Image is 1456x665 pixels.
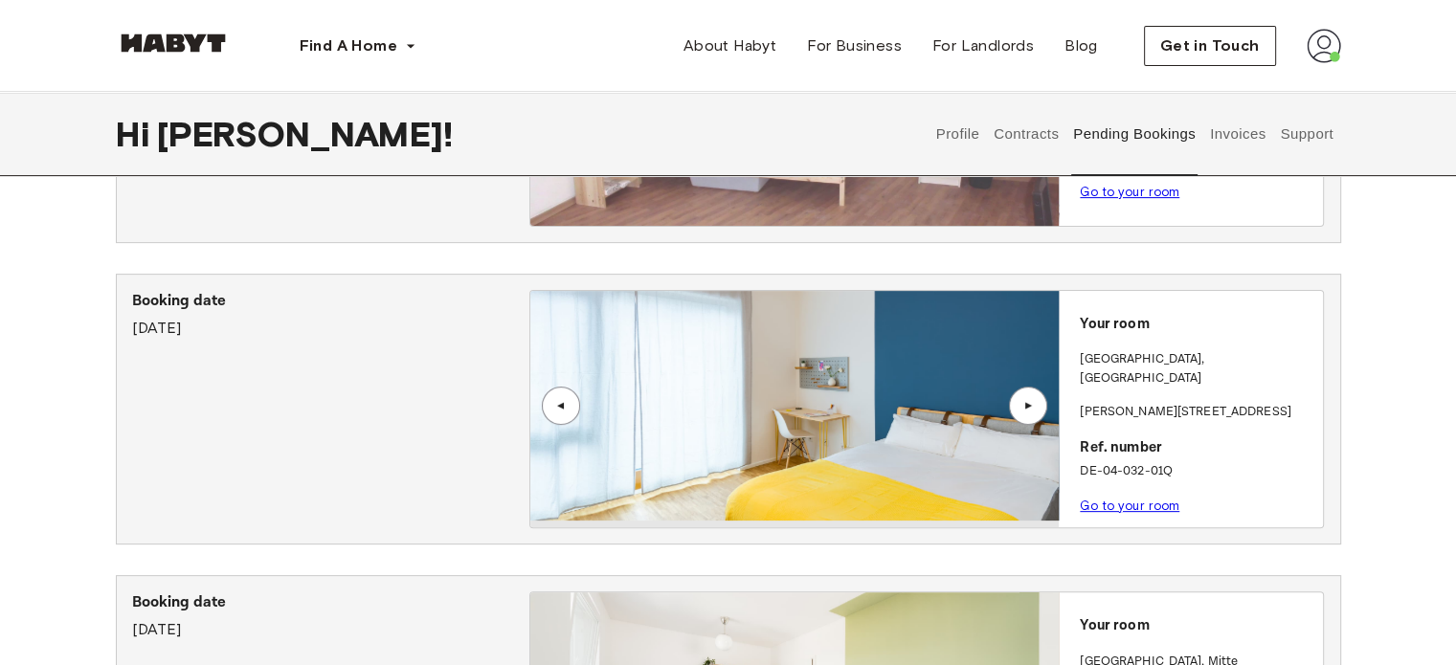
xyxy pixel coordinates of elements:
p: Booking date [132,591,529,614]
p: Ref. number [1080,437,1315,459]
img: avatar [1307,29,1341,63]
span: For Business [807,34,902,57]
a: For Business [792,27,917,65]
a: For Landlords [917,27,1049,65]
a: Blog [1049,27,1113,65]
div: ▲ [1019,399,1038,410]
span: Find A Home [300,34,397,57]
p: Booking date [132,290,529,313]
p: Your room [1080,615,1315,637]
span: Hi [116,114,157,154]
p: [PERSON_NAME][STREET_ADDRESS] [1080,403,1315,422]
span: For Landlords [932,34,1034,57]
button: Contracts [992,92,1062,176]
a: Go to your room [1080,499,1179,513]
button: Get in Touch [1144,26,1276,66]
a: Go to your room [1080,185,1179,199]
img: Habyt [116,33,231,53]
a: About Habyt [668,27,792,65]
div: [DATE] [132,290,529,340]
p: [GEOGRAPHIC_DATA] , [GEOGRAPHIC_DATA] [1080,350,1315,388]
button: Invoices [1207,92,1267,176]
div: ▲ [551,399,571,410]
p: DE-04-032-01Q [1080,462,1315,481]
span: About Habyt [683,34,776,57]
div: [DATE] [132,591,529,641]
span: Get in Touch [1160,34,1260,57]
button: Support [1278,92,1336,176]
button: Pending Bookings [1071,92,1198,176]
span: [PERSON_NAME] ! [157,114,453,154]
div: user profile tabs [929,92,1340,176]
button: Profile [933,92,982,176]
span: Blog [1064,34,1098,57]
button: Find A Home [284,27,432,65]
p: Your room [1080,314,1315,336]
img: Image of the room [530,291,1059,521]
